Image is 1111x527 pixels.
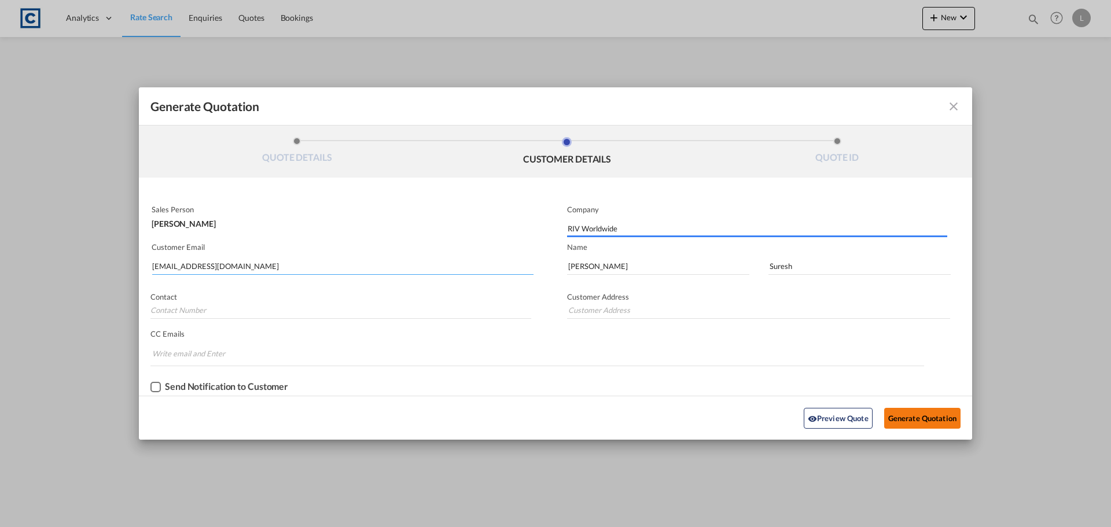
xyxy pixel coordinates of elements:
md-icon: icon-eye [808,414,817,423]
span: Generate Quotation [150,99,259,114]
p: Customer Email [152,242,534,252]
li: QUOTE ID [702,137,972,168]
input: Contact Number [150,301,531,319]
button: Generate Quotation [884,408,961,429]
input: First Name [567,257,749,275]
p: CC Emails [150,329,924,338]
input: Chips input. [152,344,239,363]
button: icon-eyePreview Quote [804,408,873,429]
div: Send Notification to Customer [165,381,288,392]
p: Contact [150,292,531,301]
md-icon: icon-close fg-AAA8AD cursor m-0 [947,99,961,113]
input: Company Name [568,220,947,237]
li: QUOTE DETAILS [162,137,432,168]
p: Sales Person [152,205,531,214]
input: Customer Address [567,301,950,319]
md-checkbox: Checkbox No Ink [150,381,288,393]
span: Customer Address [567,292,629,301]
p: Company [567,205,947,214]
div: [PERSON_NAME] [152,214,531,228]
input: Search by Customer Name/Email Id/Company [152,257,534,275]
li: CUSTOMER DETAILS [432,137,702,168]
input: Last Name [768,257,951,275]
p: Name [567,242,972,252]
md-chips-wrap: Chips container. Enter the text area, then type text, and press enter to add a chip. [150,343,924,366]
md-dialog: Generate QuotationQUOTE ... [139,87,972,440]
